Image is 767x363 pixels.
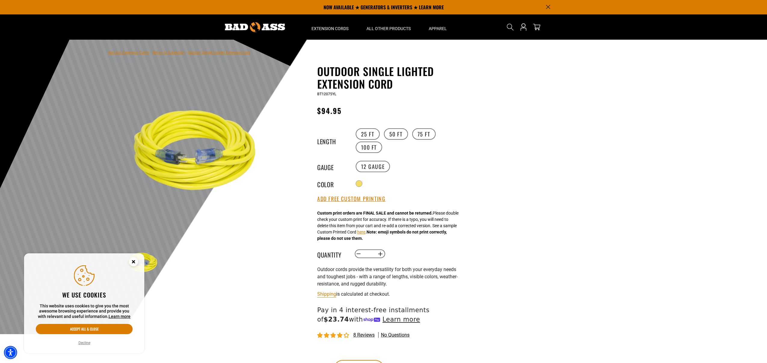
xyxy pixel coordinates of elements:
[36,324,133,334] button: Accept all & close
[384,128,408,140] label: 50 FT
[356,161,390,172] label: 12 Gauge
[317,211,433,215] strong: Custom print orders are FINAL SALE and cannot be returned.
[317,250,347,258] label: Quantity
[317,163,347,170] legend: Gauge
[317,105,342,116] span: $94.95
[357,14,420,40] summary: All Other Products
[505,22,515,32] summary: Search
[317,180,347,188] legend: Color
[381,332,410,338] span: No questions
[77,340,92,346] button: Decline
[317,65,465,90] h1: Outdoor Single Lighted Extension Cord
[186,50,187,55] span: ›
[532,23,542,31] a: cart
[126,80,271,225] img: yellow
[36,304,133,319] p: This website uses cookies to give you the most awesome browsing experience and provide you with r...
[150,50,151,55] span: ›
[356,128,380,140] label: 25 FT
[412,128,436,140] label: 75 FT
[353,332,375,338] span: 8 reviews
[152,50,184,55] a: Return to Collection
[519,14,528,40] a: Open this option
[108,50,149,55] a: Bad Ass Extension Cords
[429,26,447,31] span: Apparel
[356,142,382,153] label: 100 FT
[24,253,144,354] aside: Cookie Consent
[225,22,285,32] img: Bad Ass Extension Cords
[317,137,347,145] legend: Length
[317,291,336,297] a: Shipping
[188,50,250,55] span: Outdoor Single Lighted Extension Cord
[126,246,161,280] img: yellow
[302,14,357,40] summary: Extension Cords
[109,314,130,319] a: This website uses cookies to give you the most awesome browsing experience and provide you with r...
[317,92,336,96] span: BT12075YL
[123,253,144,272] button: Close this option
[317,267,458,287] span: Outdoor cords provide the versatility for both your everyday needs and toughest jobs - with a ran...
[317,290,465,298] div: is calculated at checkout.
[357,229,365,235] button: here
[317,333,350,338] span: 3.88 stars
[36,291,133,299] h2: We use cookies
[367,26,411,31] span: All Other Products
[108,49,250,56] nav: breadcrumbs
[311,26,348,31] span: Extension Cords
[317,210,459,242] div: Please double check your custom print for accuracy. If there is a typo, you will need to delete t...
[317,196,385,202] button: Add Free Custom Printing
[317,230,447,241] strong: Note: emoji symbols do not print correctly, please do not use them.
[4,346,17,359] div: Accessibility Menu
[420,14,456,40] summary: Apparel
